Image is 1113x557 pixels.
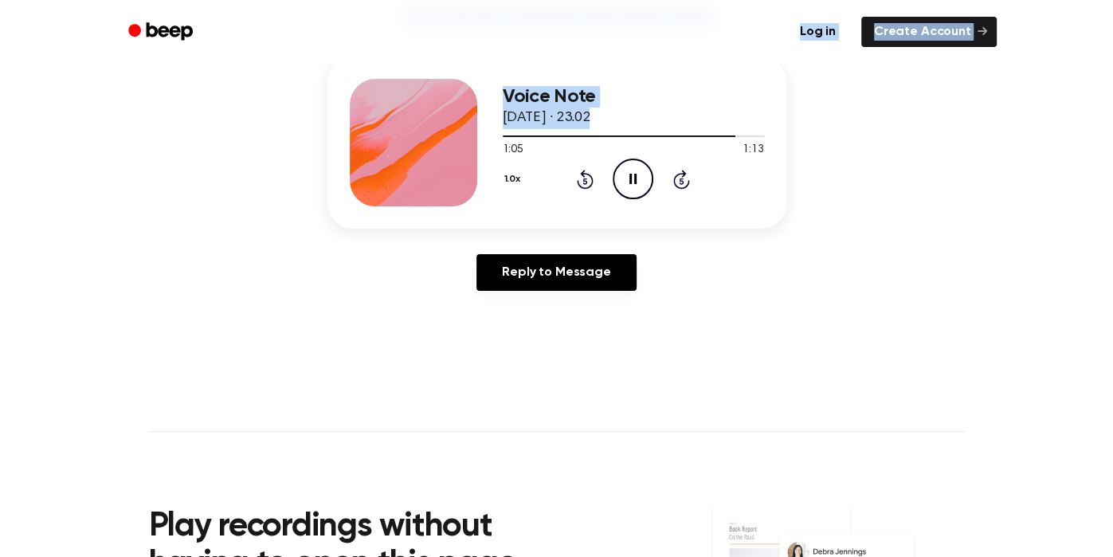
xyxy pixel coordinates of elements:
a: Log in [784,14,852,50]
span: 1:13 [743,142,763,159]
span: 1:05 [503,142,523,159]
a: Beep [117,17,207,48]
a: Create Account [861,17,997,47]
span: [DATE] · 23.02 [503,111,590,125]
button: 1.0x [503,166,527,193]
h3: Voice Note [503,86,764,108]
a: Reply to Message [476,254,636,291]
